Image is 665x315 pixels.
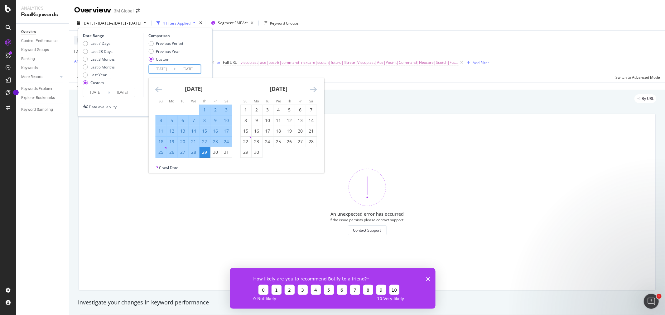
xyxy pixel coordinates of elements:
[284,117,295,124] div: 12
[21,86,65,92] a: Keywords Explorer
[159,165,178,170] div: Crawl Date
[240,147,251,157] td: Choose Sunday, September 29, 2024 as your check-out date. It’s available.
[223,60,237,65] span: Full URL
[156,41,183,46] div: Previous Period
[306,126,317,136] td: Choose Saturday, September 21, 2024 as your check-out date. It’s available.
[261,18,301,28] button: Keyword Groups
[240,117,251,124] div: 8
[83,64,115,70] div: Last 6 Months
[177,139,188,145] div: 20
[74,59,82,64] div: AND
[270,85,287,92] strong: [DATE]
[114,8,133,14] div: 3M Global
[330,211,404,217] div: An unexpected error has occurred
[295,128,306,134] div: 20
[188,128,199,134] div: 14
[221,139,232,145] div: 24
[199,105,210,115] td: Selected. Thursday, August 1, 2024
[270,21,299,26] div: Keyword Groups
[136,9,140,13] div: arrow-right-arrow-left
[83,80,115,85] div: Custom
[148,41,183,46] div: Previous Period
[83,33,142,38] div: Date Range
[21,29,65,35] a: Overview
[251,128,262,134] div: 16
[90,49,113,54] div: Last 28 Days
[284,139,295,145] div: 26
[265,99,269,103] small: Tu
[214,99,217,103] small: Fr
[284,107,295,113] div: 5
[251,136,262,147] td: Choose Monday, September 23, 2024 as your check-out date. It’s available.
[221,136,232,147] td: Selected. Saturday, August 24, 2024
[210,147,221,157] td: Choose Friday, August 30, 2024 as your check-out date. It’s available.
[240,105,251,115] td: Choose Sunday, September 1, 2024 as your check-out date. It’s available.
[224,99,228,103] small: Sa
[202,99,206,103] small: Th
[177,117,188,124] div: 6
[273,115,284,126] td: Choose Wednesday, September 11, 2024 as your check-out date. It’s available.
[240,136,251,147] td: Choose Sunday, September 22, 2024 as your check-out date. It’s available.
[74,72,92,82] button: Apply
[306,117,316,124] div: 14
[156,117,166,124] div: 4
[156,49,180,54] div: Previous Year
[273,136,284,147] td: Choose Wednesday, September 25, 2024 as your check-out date. It’s available.
[295,139,306,145] div: 27
[21,38,57,44] div: Content Performance
[473,60,489,65] div: Add Filter
[188,117,199,124] div: 7
[353,228,381,233] div: Contact Support
[159,99,163,103] small: Su
[21,106,53,113] div: Keyword Sampling
[90,72,107,78] div: Last Year
[251,147,262,157] td: Choose Monday, September 30, 2024 as your check-out date. It’s available.
[273,105,284,115] td: Choose Wednesday, September 4, 2024 as your check-out date. It’s available.
[149,65,174,73] input: Start Date
[306,139,316,145] div: 28
[154,18,198,28] button: 4 Filters Applied
[110,88,135,97] input: End Date
[254,99,259,103] small: Mo
[21,65,38,71] div: Keywords
[613,72,660,82] button: Switch to Advanced Mode
[21,5,64,11] div: Analytics
[148,57,183,62] div: Custom
[349,169,386,206] img: 370bne1z.png
[21,86,52,92] div: Keywords Explorer
[295,107,306,113] div: 6
[240,115,251,126] td: Choose Sunday, September 8, 2024 as your check-out date. It’s available.
[21,95,55,101] div: Explorer Bookmarks
[166,115,177,126] td: Selected. Monday, August 5, 2024
[188,126,199,136] td: Selected. Wednesday, August 14, 2024
[287,99,291,103] small: Th
[191,99,196,103] small: We
[273,117,284,124] div: 11
[251,107,262,113] div: 2
[78,299,656,307] div: Investigate your changes in keyword performance
[295,136,306,147] td: Choose Friday, September 27, 2024 as your check-out date. It’s available.
[210,117,221,124] div: 9
[230,268,436,309] iframe: Survey from Botify
[21,11,64,18] div: RealKeywords
[166,136,177,147] td: Selected. Monday, August 19, 2024
[166,117,177,124] div: 5
[155,86,162,93] div: Move backward to switch to the previous month.
[251,149,262,155] div: 30
[90,64,115,70] div: Last 6 Months
[177,149,188,155] div: 27
[251,115,262,126] td: Choose Monday, September 9, 2024 as your check-out date. It’s available.
[262,115,273,126] td: Choose Tuesday, September 10, 2024 as your check-out date. It’s available.
[330,217,405,223] div: If the issue persists please contact support.
[166,126,177,136] td: Selected. Monday, August 12, 2024
[217,59,220,65] button: or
